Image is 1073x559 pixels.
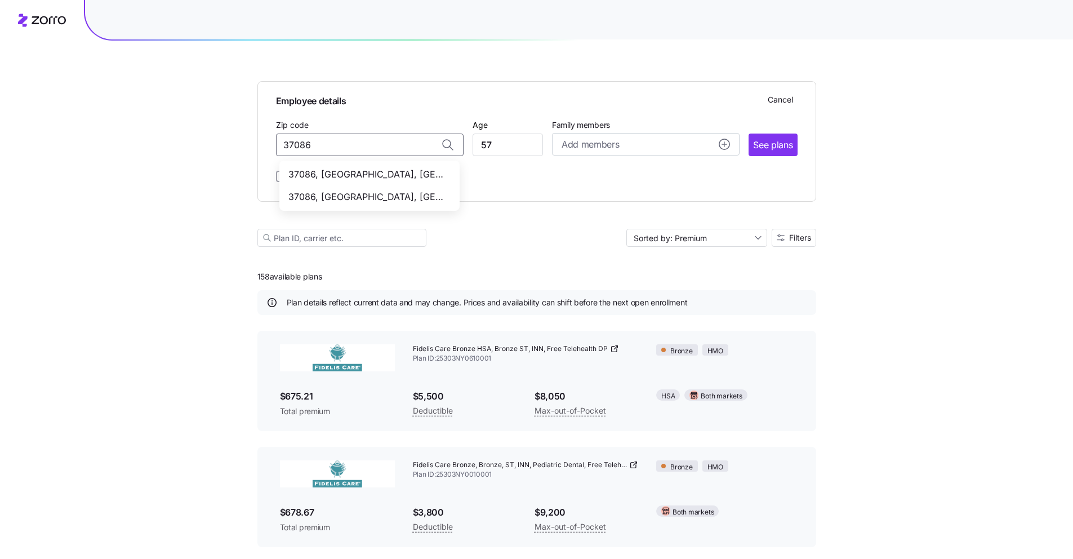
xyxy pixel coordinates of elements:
[670,462,693,473] span: Bronze
[562,137,619,152] span: Add members
[257,271,322,282] span: 158 available plans
[753,138,792,152] span: See plans
[552,133,740,156] button: Add membersadd icon
[257,229,426,247] input: Plan ID, carrier etc.
[280,505,395,520] span: $678.67
[473,119,488,131] label: Age
[768,94,793,105] span: Cancel
[473,134,543,156] input: Age
[413,389,517,403] span: $5,500
[287,297,688,308] span: Plan details reflect current data and may change. Prices and availability can shift before the ne...
[276,119,309,131] label: Zip code
[661,391,675,402] span: HSA
[413,505,517,520] span: $3,800
[749,134,797,156] button: See plans
[535,389,638,403] span: $8,050
[772,229,816,247] button: Filters
[288,190,446,204] span: 37086, [GEOGRAPHIC_DATA], [GEOGRAPHIC_DATA]
[413,520,453,534] span: Deductible
[280,522,395,533] span: Total premium
[413,344,608,354] span: Fidelis Care Bronze HSA, Bronze ST, INN, Free Telehealth DP
[707,346,723,357] span: HMO
[288,167,446,181] span: 37086, [GEOGRAPHIC_DATA], [GEOGRAPHIC_DATA]
[707,462,723,473] span: HMO
[673,507,714,518] span: Both markets
[413,470,639,480] span: Plan ID: 25303NY0010001
[626,229,767,247] input: Sort by
[670,346,693,357] span: Bronze
[280,460,395,487] img: Fidelis Care
[280,406,395,417] span: Total premium
[280,344,395,371] img: Fidelis Care
[413,404,453,418] span: Deductible
[280,389,395,403] span: $675.21
[535,505,638,520] span: $9,200
[719,139,730,150] svg: add icon
[276,134,464,156] input: Zip code
[276,91,346,108] span: Employee details
[701,391,742,402] span: Both markets
[413,354,639,363] span: Plan ID: 25303NY0610001
[763,91,798,109] button: Cancel
[789,234,811,242] span: Filters
[413,460,627,470] span: Fidelis Care Bronze, Bronze, ST, INN, Pediatric Dental, Free Telehealth DP
[552,119,740,131] span: Family members
[535,520,606,534] span: Max-out-of-Pocket
[535,404,606,418] span: Max-out-of-Pocket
